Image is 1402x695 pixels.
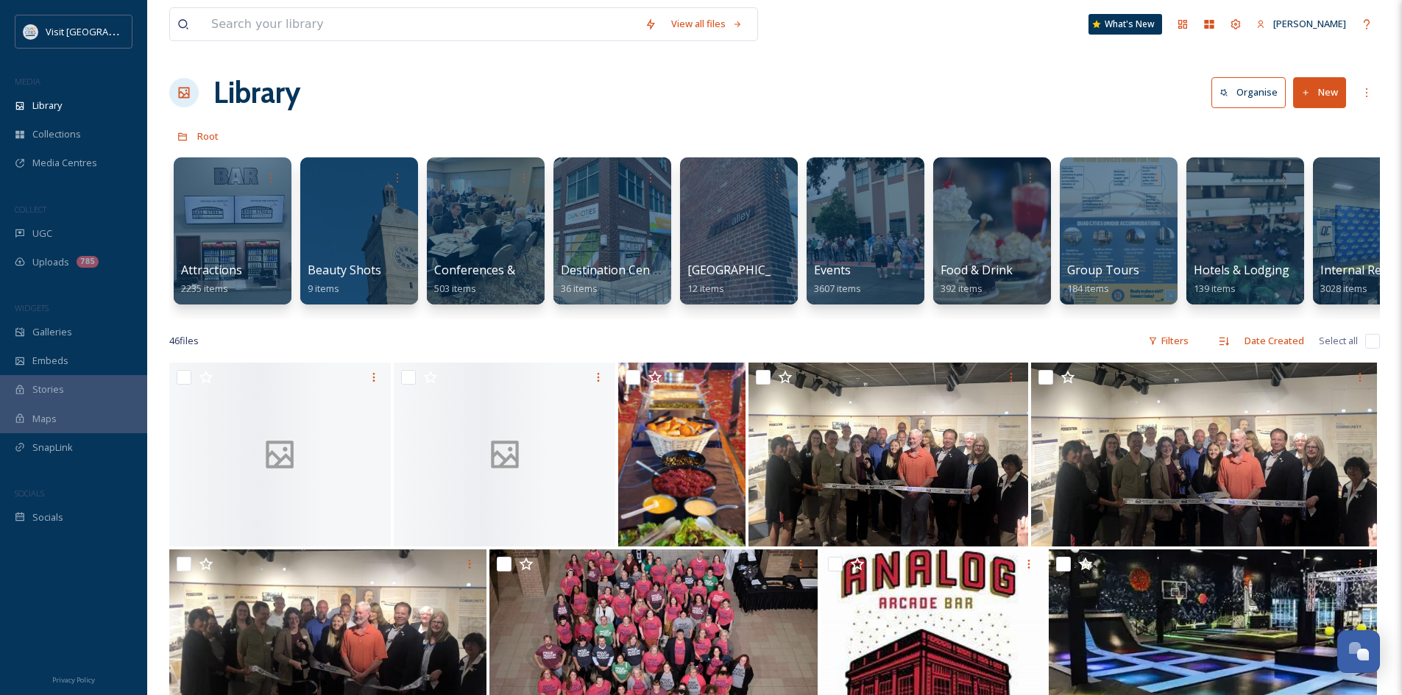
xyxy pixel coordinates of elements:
span: 392 items [941,282,983,295]
span: Select all [1319,334,1358,348]
a: Root [197,127,219,145]
a: Attractions2235 items [181,263,242,295]
span: [GEOGRAPHIC_DATA] [687,262,806,278]
span: WIDGETS [15,302,49,313]
span: 12 items [687,282,724,295]
a: Group Tours184 items [1067,263,1139,295]
a: Conferences & Tradeshows503 items [434,263,587,295]
span: 36 items [561,282,598,295]
span: Media Centres [32,156,97,170]
span: 9 items [308,282,339,295]
span: Hotels & Lodging [1194,262,1289,278]
span: 2235 items [181,282,228,295]
span: Privacy Policy [52,675,95,685]
div: Date Created [1237,327,1311,355]
a: Privacy Policy [52,670,95,688]
span: 139 items [1194,282,1236,295]
span: 503 items [434,282,476,295]
span: Galleries [32,325,72,339]
span: Destination Centers [561,262,672,278]
img: IMG_9981.jpeg [1031,363,1376,546]
span: 3028 items [1320,282,1367,295]
div: Filters [1141,327,1196,355]
a: [PERSON_NAME] [1249,10,1353,38]
a: Food & Drink392 items [941,263,1013,295]
span: Maps [32,412,57,426]
span: Food & Drink [941,262,1013,278]
span: COLLECT [15,204,46,215]
a: Organise [1211,77,1293,107]
span: Root [197,129,219,143]
a: Destination Centers36 items [561,263,672,295]
span: Group Tours [1067,262,1139,278]
button: Open Chat [1337,630,1380,673]
input: Search your library [204,8,637,40]
a: Library [213,71,300,115]
div: 785 [77,256,99,268]
span: Embeds [32,354,68,368]
a: What's New [1088,14,1162,35]
span: Stories [32,382,64,396]
img: IMG_9983.jpeg [748,363,1029,546]
img: QCCVB_VISIT_vert_logo_4c_tagline_122019.svg [24,24,38,39]
span: Socials [32,510,63,524]
button: New [1293,77,1346,107]
span: 184 items [1067,282,1109,295]
span: Collections [32,127,81,141]
span: SnapLink [32,441,73,455]
span: Visit [GEOGRAPHIC_DATA] [46,24,160,38]
a: View all files [664,10,750,38]
span: Uploads [32,255,69,269]
span: SOCIALS [15,488,44,499]
button: Organise [1211,77,1286,107]
a: Hotels & Lodging139 items [1194,263,1289,295]
span: Library [32,99,62,113]
span: 46 file s [169,334,199,348]
span: 3607 items [814,282,861,295]
a: Beauty Shots9 items [308,263,381,295]
img: buffett.jpg [618,363,746,546]
span: Conferences & Tradeshows [434,262,587,278]
a: Events3607 items [814,263,861,295]
a: [GEOGRAPHIC_DATA]12 items [687,263,806,295]
span: Attractions [181,262,242,278]
span: MEDIA [15,76,40,87]
span: Beauty Shots [308,262,381,278]
span: [PERSON_NAME] [1273,17,1346,30]
span: UGC [32,227,52,240]
span: Events [814,262,851,278]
